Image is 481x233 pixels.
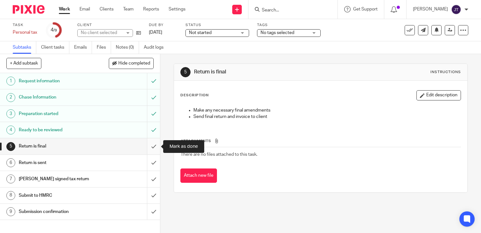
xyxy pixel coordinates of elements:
[100,6,114,12] a: Clients
[19,125,100,135] h1: Ready to be reviewed
[6,77,15,86] div: 1
[261,31,294,35] span: No tags selected
[180,67,191,77] div: 5
[143,6,159,12] a: Reports
[116,41,139,54] a: Notes (0)
[416,90,461,100] button: Edit description
[80,6,90,12] a: Email
[180,168,217,183] button: Attach new file
[74,41,92,54] a: Emails
[13,41,36,54] a: Subtasks
[19,207,100,216] h1: Submission confirmation
[13,23,38,28] label: Task
[413,6,448,12] p: [PERSON_NAME]
[118,61,150,66] span: Hide completed
[193,113,461,120] p: Send final return and invoice to client
[19,191,100,200] h1: Submit to HMRC
[149,23,178,28] label: Due by
[189,31,212,35] span: Not started
[19,141,100,151] h1: Return is final
[6,58,41,69] button: + Add subtask
[19,158,100,168] h1: Return is sent
[6,191,15,200] div: 8
[6,109,15,118] div: 3
[109,58,154,69] button: Hide completed
[185,23,249,28] label: Status
[19,174,100,184] h1: [PERSON_NAME] signed tax return
[149,30,162,35] span: [DATE]
[169,6,185,12] a: Settings
[451,4,461,15] img: svg%3E
[261,8,318,13] input: Search
[19,93,100,102] h1: Chase Information
[53,29,57,32] small: /9
[180,93,209,98] p: Description
[6,126,15,134] div: 4
[13,29,38,36] div: Personal tax
[97,41,111,54] a: Files
[144,41,168,54] a: Audit logs
[59,6,70,12] a: Work
[181,152,257,157] span: There are no files attached to this task.
[19,76,100,86] h1: Request information
[6,93,15,102] div: 2
[13,5,45,14] img: Pixie
[181,139,211,143] span: Attachments
[19,109,100,119] h1: Preparation started
[6,158,15,167] div: 6
[6,175,15,183] div: 7
[353,7,378,11] span: Get Support
[430,70,461,75] div: Instructions
[81,30,122,36] div: No client selected
[51,26,57,34] div: 4
[41,41,69,54] a: Client tasks
[193,107,461,113] p: Make any necessary final amendments
[77,23,141,28] label: Client
[257,23,321,28] label: Tags
[6,142,15,151] div: 5
[123,6,134,12] a: Team
[194,69,334,75] h1: Return is final
[6,207,15,216] div: 9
